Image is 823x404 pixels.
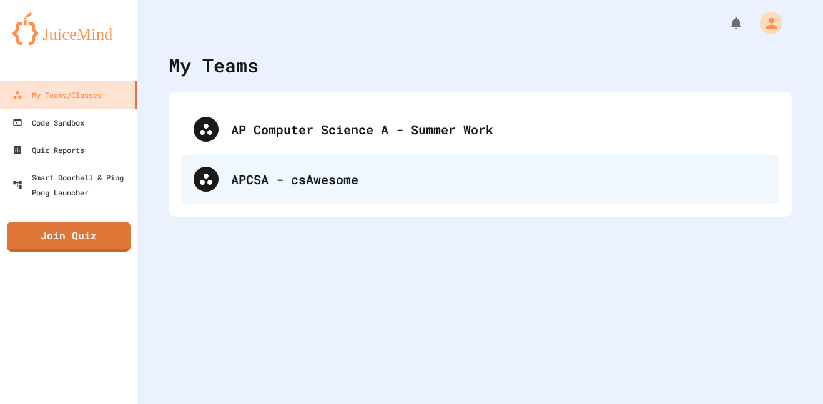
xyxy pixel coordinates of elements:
div: APCSA - csAwesome [181,154,779,204]
a: Join Quiz [7,222,131,252]
div: My Teams/Classes [12,87,102,102]
div: My Notifications [706,12,747,34]
div: Code Sandbox [12,115,84,130]
img: logo-orange.svg [12,12,125,45]
div: Quiz Reports [12,142,84,157]
div: AP Computer Science A - Summer Work [181,104,779,154]
div: APCSA - csAwesome [231,170,767,189]
div: My Account [747,9,786,37]
div: Smart Doorbell & Ping Pong Launcher [12,170,132,200]
div: My Teams [169,51,259,79]
div: AP Computer Science A - Summer Work [231,120,767,139]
